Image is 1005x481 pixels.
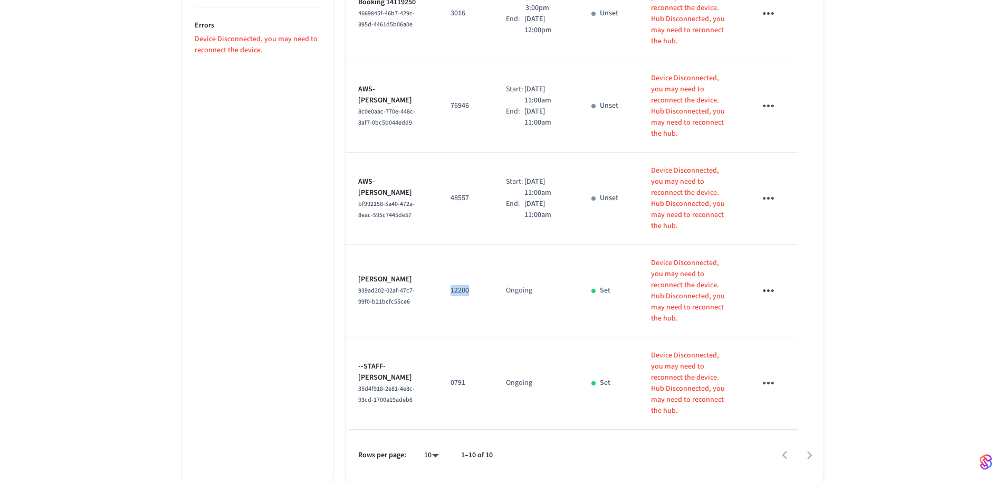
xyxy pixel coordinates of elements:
span: bf992158-5a40-472a-8eac-595c7445de57 [358,200,415,220]
span: 35d4f918-2e81-4e8c-93cd-1700a19adeb6 [358,384,415,404]
p: Device Disconnected, you may need to reconnect the device. [651,258,731,291]
p: [DATE] 12:00pm [524,14,566,36]
p: 0791 [451,378,481,389]
p: Hub Disconnected, you may need to reconnect the hub. [651,14,731,47]
p: Hub Disconnected, you may need to reconnect the hub. [651,106,731,139]
p: Set [600,378,610,389]
p: 76946 [451,100,481,111]
p: Device Disconnected, you may need to reconnect the device. [651,350,731,383]
p: Device Disconnected, you may need to reconnect the device. [195,34,320,56]
img: SeamLogoGradient.69752ec5.svg [980,454,992,470]
td: Ongoing [493,337,579,430]
p: [DATE] 11:00am [524,199,566,221]
p: AWS-[PERSON_NAME] [358,84,425,106]
p: [DATE] 11:00am [524,176,566,199]
div: Start: [506,176,524,199]
p: 12200 [451,285,481,296]
p: [DATE] 11:00am [524,84,566,106]
p: Rows per page: [358,450,406,461]
div: End: [506,106,524,128]
p: Set [600,285,610,296]
td: Ongoing [493,245,579,337]
div: 10 [419,448,444,463]
p: Hub Disconnected, you may need to reconnect the hub. [651,383,731,417]
div: Start: [506,84,524,106]
span: 8c0e0aac-770e-448c-8af7-0bc5b044edd9 [358,107,415,127]
p: 48557 [451,193,481,204]
p: Unset [600,8,618,19]
p: Hub Disconnected, you may need to reconnect the hub. [651,199,731,232]
p: [PERSON_NAME] [358,274,425,285]
p: Errors [195,20,320,31]
span: 4669845f-46b7-429c-895d-4461d5b06a0e [358,9,415,29]
p: 3016 [451,8,481,19]
p: --STAFF-[PERSON_NAME] [358,361,425,383]
p: 1–10 of 10 [461,450,493,461]
div: End: [506,199,524,221]
span: 939ad202-02af-47c7-99f0-b21bcfc55ce6 [358,286,415,306]
div: End: [506,14,524,36]
p: [DATE] 11:00am [524,106,566,128]
p: Device Disconnected, you may need to reconnect the device. [651,165,731,199]
p: Unset [600,100,618,111]
p: Device Disconnected, you may need to reconnect the device. [651,73,731,106]
p: AWS-[PERSON_NAME] [358,176,425,199]
p: Hub Disconnected, you may need to reconnect the hub. [651,291,731,324]
p: Unset [600,193,618,204]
